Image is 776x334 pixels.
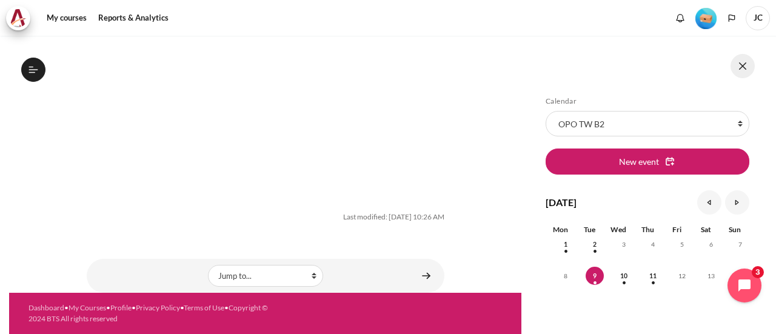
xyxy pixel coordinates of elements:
a: Privacy Policy [136,303,180,312]
div: Last modified: [DATE] 10:26 AM [87,212,444,222]
span: 9 [586,267,604,285]
span: Mon [553,225,568,234]
a: Today Tuesday, 9 September [586,272,604,279]
span: 3 [615,235,633,253]
a: Level #1 [691,7,721,29]
button: Languages [723,9,741,27]
span: 2 [586,235,604,253]
a: Monday, 1 September events [557,241,575,248]
img: Level #1 [695,8,717,29]
a: Wednesday, 10 September events [615,272,633,279]
div: Show notification window with no new notifications [671,9,689,27]
a: Profile [110,303,132,312]
div: Level #1 [695,7,717,29]
span: Wed [610,225,626,234]
span: 8 [557,267,575,285]
span: 12 [673,267,691,285]
a: Architeck Architeck [6,6,36,30]
a: My Courses [69,303,106,312]
a: My courses [42,6,91,30]
span: 5 [673,235,691,253]
span: 13 [702,267,720,285]
button: New event [546,149,749,174]
span: Fri [672,225,681,234]
span: 4 [644,235,662,253]
h4: [DATE] [546,195,577,210]
a: Dashboard [28,303,64,312]
td: Today [575,267,604,298]
span: 11 [644,267,662,285]
div: • • • • • [28,302,281,324]
span: Tue [584,225,595,234]
span: New event [619,155,659,168]
a: Reports & Analytics [94,6,173,30]
a: Tuesday, 2 September events [586,241,604,248]
span: 6 [702,235,720,253]
span: Sat [701,225,711,234]
span: 7 [731,235,749,253]
a: Terms of Use [184,303,224,312]
img: Architeck [10,9,27,27]
span: 14 [731,267,749,285]
span: 1 [557,235,575,253]
h5: Calendar [546,96,749,106]
a: Thursday, 11 September events [644,272,662,279]
a: User menu [746,6,770,30]
span: 10 [615,267,633,285]
span: JC [746,6,770,30]
span: Thu [641,225,654,234]
span: Sun [729,225,741,234]
a: Why Outward Performance? ► [414,264,438,287]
